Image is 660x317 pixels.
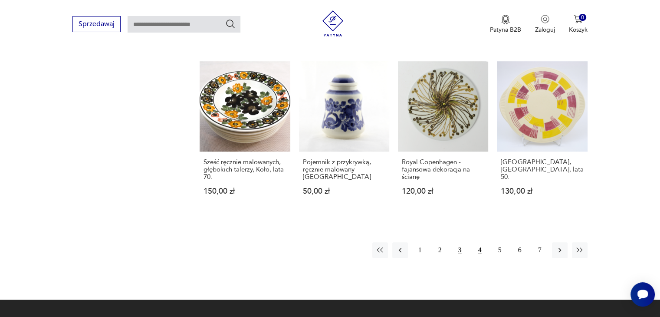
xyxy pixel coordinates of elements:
iframe: Smartsupp widget button [630,282,655,307]
button: Patyna B2B [490,15,521,34]
p: Patyna B2B [490,26,521,34]
div: 0 [579,14,586,21]
button: Szukaj [225,19,236,29]
p: Koszyk [569,26,588,34]
button: 0Koszyk [569,15,588,34]
button: 7 [532,242,548,258]
h3: Sześć ręcznie malowanych, głębokich talerzy, Koło, lata 70. [204,158,286,181]
button: 6 [512,242,528,258]
button: Sprzedawaj [72,16,121,32]
button: 1 [412,242,428,258]
button: 4 [472,242,488,258]
a: Pojemnik z przykrywką, ręcznie malowany WłocławekPojemnik z przykrywką, ręcznie malowany [GEOGRAP... [299,61,389,212]
a: Patera, Niemcy, lata 50.[GEOGRAPHIC_DATA], [GEOGRAPHIC_DATA], lata 50.130,00 zł [497,61,587,212]
img: Ikona koszyka [574,15,582,23]
a: Sprzedawaj [72,22,121,28]
img: Patyna - sklep z meblami i dekoracjami vintage [320,10,346,36]
p: 150,00 zł [204,188,286,195]
a: Sześć ręcznie malowanych, głębokich talerzy, Koło, lata 70.Sześć ręcznie malowanych, głębokich ta... [200,61,290,212]
a: Ikona medaluPatyna B2B [490,15,521,34]
button: 2 [432,242,448,258]
button: 5 [492,242,508,258]
h3: Pojemnik z przykrywką, ręcznie malowany [GEOGRAPHIC_DATA] [303,158,385,181]
a: Royal Copenhagen - fajansowa dekoracja na ścianęRoyal Copenhagen - fajansowa dekoracja na ścianę1... [398,61,488,212]
button: 3 [452,242,468,258]
p: 120,00 zł [402,188,484,195]
img: Ikonka użytkownika [541,15,549,23]
p: 130,00 zł [501,188,583,195]
img: Ikona medalu [501,15,510,24]
p: 50,00 zł [303,188,385,195]
h3: [GEOGRAPHIC_DATA], [GEOGRAPHIC_DATA], lata 50. [501,158,583,181]
h3: Royal Copenhagen - fajansowa dekoracja na ścianę [402,158,484,181]
button: Zaloguj [535,15,555,34]
p: Zaloguj [535,26,555,34]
